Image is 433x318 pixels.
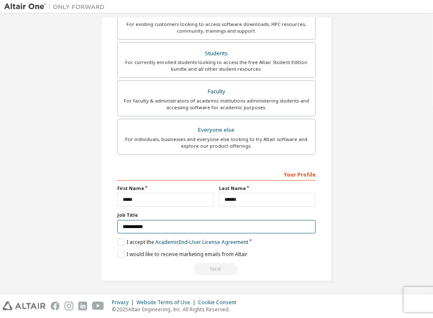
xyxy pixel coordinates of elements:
[117,185,214,192] label: First Name
[112,306,241,313] p: © 2025 Altair Engineering, Inc. All Rights Reserved.
[117,263,316,275] div: You need to provide your academic email
[219,185,316,192] label: Last Name
[117,212,316,218] label: Job Title
[4,3,109,11] img: Altair One
[155,238,248,246] a: Academic End-User License Agreement
[117,238,248,246] label: I accept the
[123,21,310,34] div: For existing customers looking to access software downloads, HPC resources, community, trainings ...
[117,167,316,181] div: Your Profile
[123,124,310,136] div: Everyone else
[123,86,310,97] div: Faculty
[51,302,59,310] img: facebook.svg
[198,299,241,306] div: Cookie Consent
[123,136,310,149] div: For individuals, businesses and everyone else looking to try Altair software and explore our prod...
[123,97,310,111] div: For faculty & administrators of academic institutions administering students and accessing softwa...
[64,302,73,310] img: instagram.svg
[112,299,137,306] div: Privacy
[123,48,310,59] div: Students
[137,299,198,306] div: Website Terms of Use
[78,302,87,310] img: linkedin.svg
[92,302,104,310] img: youtube.svg
[3,302,46,310] img: altair_logo.svg
[117,251,247,258] label: I would like to receive marketing emails from Altair
[123,59,310,72] div: For currently enrolled students looking to access the free Altair Student Edition bundle and all ...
